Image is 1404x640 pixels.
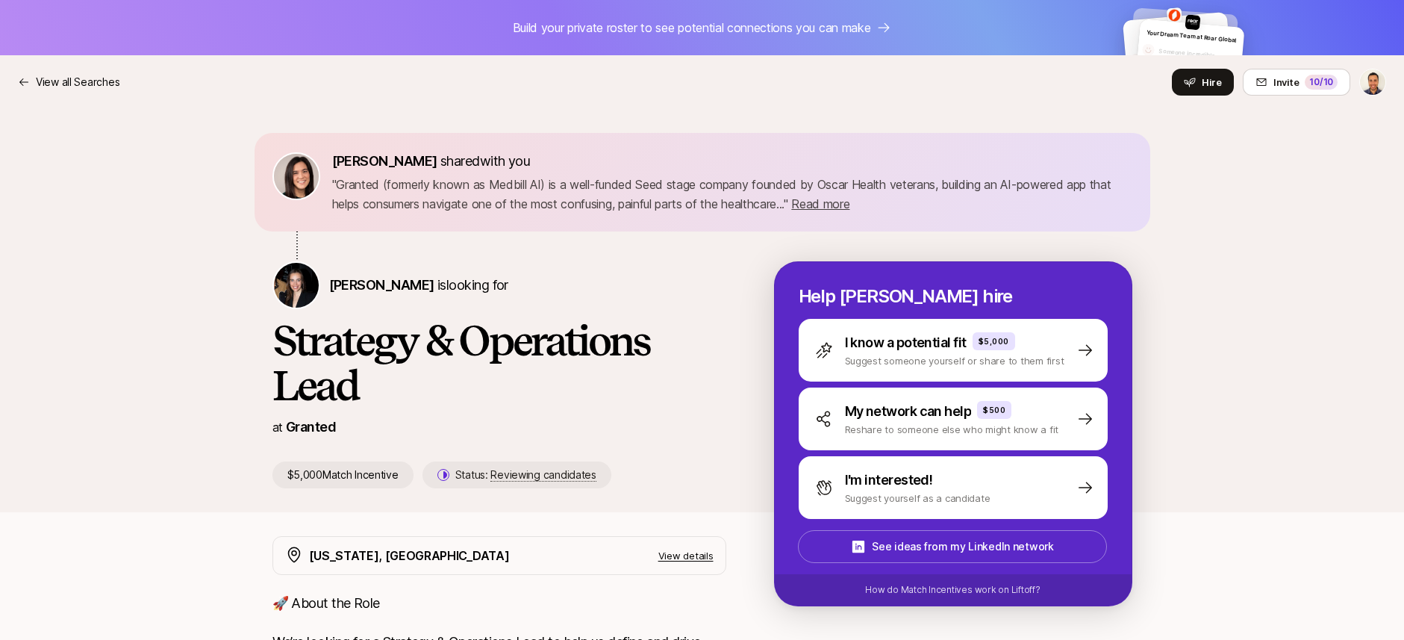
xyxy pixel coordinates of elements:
p: [US_STATE], [GEOGRAPHIC_DATA] [309,546,510,565]
span: Your Dream Team at Roar Global [1146,29,1237,44]
span: Invite [1273,75,1299,90]
span: Read more [791,196,849,211]
span: [PERSON_NAME] [329,277,434,293]
p: is looking for [329,275,508,296]
p: Someone incredible [1158,46,1238,63]
button: Craig Nestler [1359,69,1386,96]
span: [PERSON_NAME] [332,153,437,169]
button: See ideas from my LinkedIn network [798,530,1107,563]
img: 029a9b28_ae5b_45b7_b17d_9f3f94bfd59c.jpg [1167,7,1182,23]
button: Hire [1172,69,1234,96]
p: $5,000 Match Incentive [272,462,414,488]
p: $5,000 [979,335,1009,347]
p: Suggest someone yourself or share to them first [845,353,1064,368]
p: 🚀 About the Role [272,593,726,614]
button: Invite10/10 [1243,69,1350,96]
p: shared [332,151,537,172]
p: at [272,417,283,437]
img: 71d7b91d_d7cb_43b4_a7ea_a9b2f2cc6e03.jpg [274,154,319,199]
p: View all Searches [36,73,119,91]
a: Granted [286,419,336,435]
p: View details [658,548,714,563]
p: How do Match Incentives work on Liftoff? [865,583,1040,597]
p: I know a potential fit [845,332,967,353]
p: $500 [983,404,1005,416]
p: Reshare to someone else who might know a fit [845,422,1059,437]
img: default-avatar.svg [1129,53,1143,66]
p: Build your private roster to see potential connections you can make [513,18,871,37]
p: My network can help [845,401,972,422]
img: default-avatar.svg [1142,43,1155,57]
span: Reviewing candidates [490,468,596,482]
p: Status: [455,466,596,484]
p: Help [PERSON_NAME] hire [799,286,1108,307]
span: Hire [1202,75,1222,90]
div: 10 /10 [1305,75,1338,90]
p: See ideas from my LinkedIn network [872,538,1053,556]
span: with you [480,153,531,169]
img: Craig Nestler [1360,69,1385,95]
p: Suggest yourself as a candidate [845,491,990,506]
img: Jana Raykow [274,263,319,308]
p: I'm interested! [845,470,933,491]
h1: Strategy & Operations Lead [272,318,726,408]
img: 99a6d6c5_ae0c_43b0_b5b9_da3d2eb2fd93.jpg [1185,14,1200,30]
p: " Granted (formerly known as Medbill AI) is a well-funded Seed stage company founded by Oscar Hea... [332,175,1132,214]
